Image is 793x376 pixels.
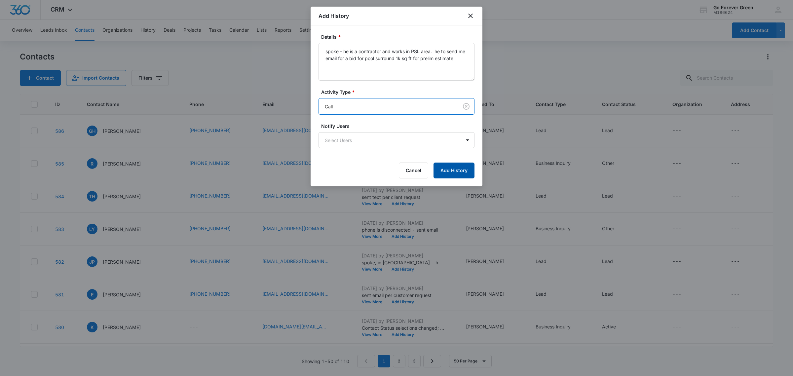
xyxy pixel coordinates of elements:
h1: Add History [319,12,349,20]
button: Add History [434,163,474,178]
button: close [467,12,474,20]
button: Clear [461,101,472,112]
label: Activity Type [321,89,477,95]
textarea: spoke - he is a contractor and works in PSL area. he to send me email for a bid for pool surround... [319,43,474,81]
label: Notify Users [321,123,477,130]
label: Details [321,33,477,40]
button: Cancel [399,163,428,178]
